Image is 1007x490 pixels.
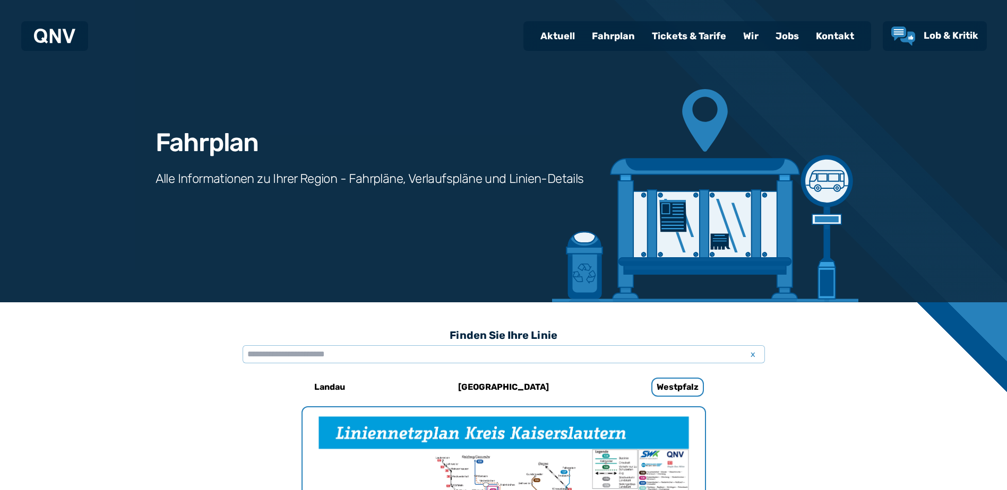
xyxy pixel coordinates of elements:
h6: Landau [310,379,349,396]
h6: Westpfalz [651,378,704,397]
span: x [746,348,761,361]
img: QNV Logo [34,29,75,43]
a: Jobs [767,22,807,50]
h6: [GEOGRAPHIC_DATA] [454,379,553,396]
h3: Alle Informationen zu Ihrer Region - Fahrpläne, Verlaufspläne und Linien-Details [156,170,584,187]
a: Lob & Kritik [891,27,978,46]
a: QNV Logo [34,25,75,47]
a: Kontakt [807,22,863,50]
a: Wir [735,22,767,50]
a: Westpfalz [607,374,748,400]
a: Landau [259,374,400,400]
a: Fahrplan [583,22,643,50]
h3: Finden Sie Ihre Linie [243,323,765,347]
h1: Fahrplan [156,130,259,155]
a: Aktuell [532,22,583,50]
a: Tickets & Tarife [643,22,735,50]
span: Lob & Kritik [924,30,978,41]
a: [GEOGRAPHIC_DATA] [433,374,574,400]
